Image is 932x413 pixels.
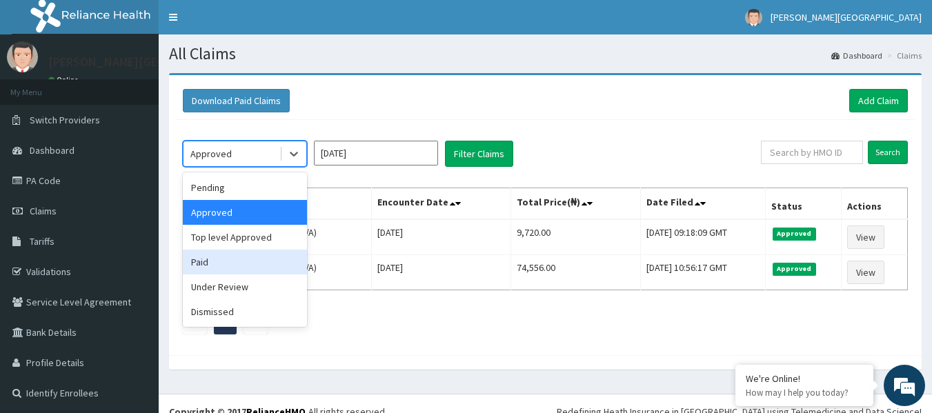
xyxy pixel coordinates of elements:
li: Claims [884,50,922,61]
input: Search by HMO ID [761,141,863,164]
span: Switch Providers [30,114,100,126]
td: [DATE] 09:18:09 GMT [640,219,765,255]
span: Approved [773,228,816,240]
th: Encounter Date [371,188,511,220]
div: Minimize live chat window [226,7,259,40]
img: d_794563401_company_1708531726252_794563401 [26,69,56,103]
span: We're online! [80,121,190,260]
th: Total Price(₦) [511,188,641,220]
div: Under Review [183,274,307,299]
th: Date Filed [640,188,765,220]
a: View [847,225,884,249]
h1: All Claims [169,45,922,63]
div: Chat with us now [72,77,232,95]
span: Tariffs [30,235,54,248]
div: We're Online! [746,372,863,385]
th: Actions [842,188,908,220]
input: Select Month and Year [314,141,438,165]
a: View [847,261,884,284]
div: Pending [183,175,307,200]
input: Search [868,141,908,164]
td: [DATE] 10:56:17 GMT [640,255,765,290]
p: [PERSON_NAME][GEOGRAPHIC_DATA] [48,56,252,68]
div: Dismissed [183,299,307,324]
span: Approved [773,263,816,275]
div: Approved [190,147,232,161]
th: Status [765,188,841,220]
span: [PERSON_NAME][GEOGRAPHIC_DATA] [771,11,922,23]
img: User Image [7,41,38,72]
button: Download Paid Claims [183,89,290,112]
td: 74,556.00 [511,255,641,290]
button: Filter Claims [445,141,513,167]
img: User Image [745,9,762,26]
a: Add Claim [849,89,908,112]
textarea: Type your message and hit 'Enter' [7,270,263,319]
div: Paid [183,250,307,274]
div: Approved [183,200,307,225]
div: Top level Approved [183,225,307,250]
span: Claims [30,205,57,217]
a: Online [48,75,81,85]
td: [DATE] [371,255,511,290]
a: Dashboard [831,50,882,61]
p: How may I help you today? [746,387,863,399]
td: 9,720.00 [511,219,641,255]
span: Dashboard [30,144,75,157]
td: [DATE] [371,219,511,255]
